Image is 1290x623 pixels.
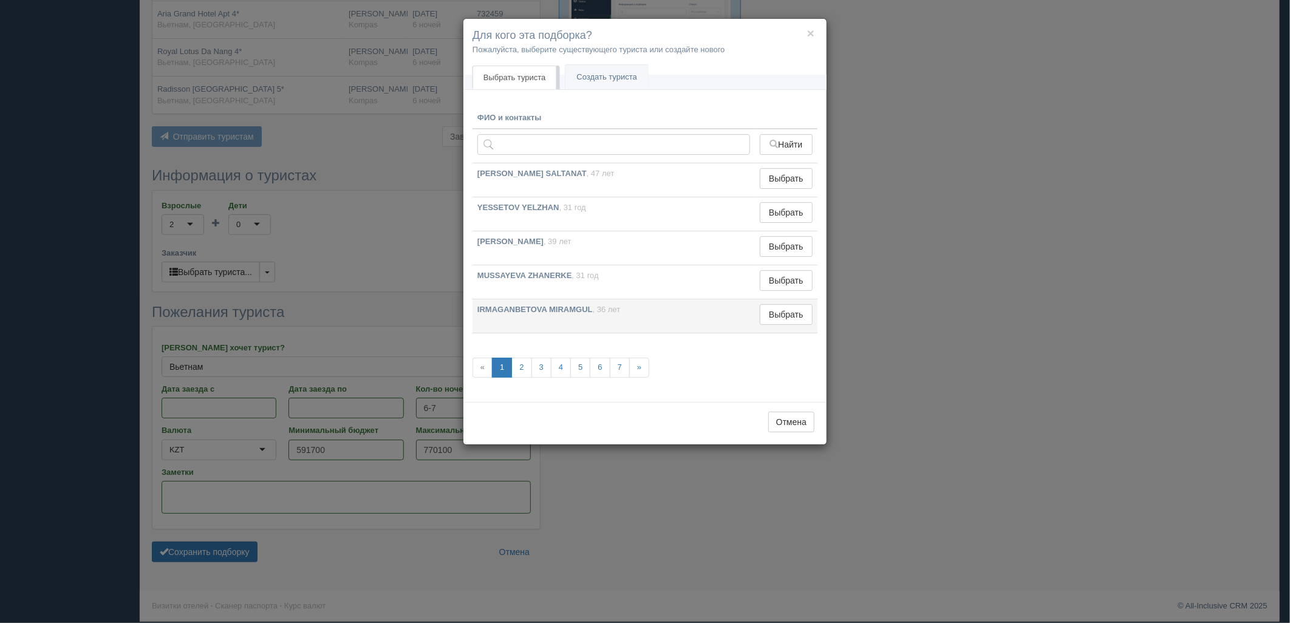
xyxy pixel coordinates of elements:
[492,358,512,378] a: 1
[629,358,649,378] a: »
[511,358,531,378] a: 2
[807,27,814,39] button: ×
[473,44,817,55] p: Пожалуйста, выберите существующего туриста или создайте нового
[477,203,559,212] b: YESSETOV YELZHAN
[760,134,813,155] button: Найти
[473,358,493,378] span: «
[559,203,586,212] span: , 31 год
[760,236,813,257] button: Выбрать
[477,237,544,246] b: [PERSON_NAME]
[610,358,630,378] a: 7
[593,305,621,314] span: , 36 лет
[531,358,551,378] a: 3
[473,66,556,90] a: Выбрать туриста
[473,28,817,44] h4: Для кого эта подборка?
[760,304,813,325] button: Выбрать
[565,65,648,90] a: Создать туриста
[590,358,610,378] a: 6
[768,412,814,432] button: Отмена
[570,358,590,378] a: 5
[477,305,593,314] b: IRMAGANBETOVA MIRAMGUL
[551,358,571,378] a: 4
[587,169,615,178] span: , 47 лет
[477,271,572,280] b: MUSSAYEVA ZHANERKE
[760,202,813,223] button: Выбрать
[477,134,750,155] input: Поиск по ФИО, паспорту или контактам
[760,270,813,291] button: Выбрать
[473,107,755,129] th: ФИО и контакты
[760,168,813,189] button: Выбрать
[544,237,572,246] span: , 39 лет
[477,169,587,178] b: [PERSON_NAME] SALTANAT
[572,271,599,280] span: , 31 год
